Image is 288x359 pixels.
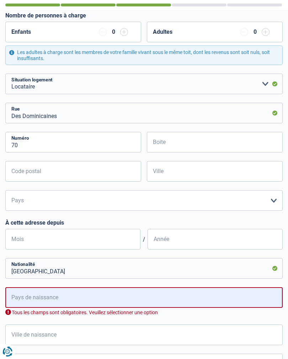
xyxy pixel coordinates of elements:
span: / [140,236,148,243]
div: 2 [61,4,116,6]
input: AAAA [148,229,283,250]
div: 0 [252,29,258,35]
input: MM [5,229,140,250]
div: 0 [110,29,117,35]
div: 1 [5,4,60,6]
input: Belgique [5,287,283,308]
label: Adultes [153,29,172,35]
label: À cette adresse depuis [5,219,283,226]
div: Les adultes à charge sont les membres de votre famille vivant sous le même toit, dont les revenus... [5,45,283,65]
div: 4 [172,4,226,6]
input: Belgique [5,258,283,279]
div: 5 [227,4,282,6]
div: 3 [116,4,171,6]
label: Enfants [11,29,31,35]
div: Tous les champs sont obligatoires. Veuillez sélectionner une option [5,309,283,316]
label: Nombre de personnes à charge [5,12,86,19]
